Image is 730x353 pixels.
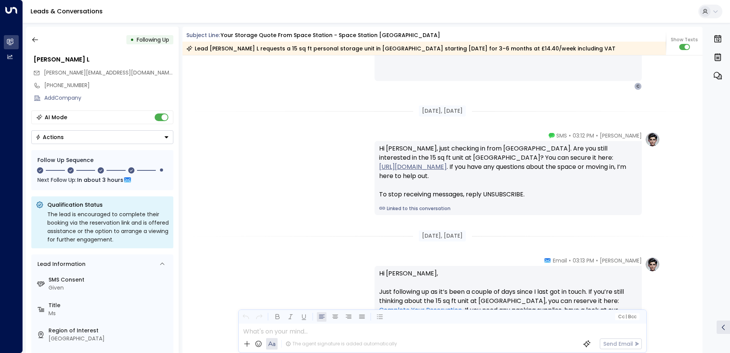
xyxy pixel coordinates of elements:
label: SMS Consent [48,276,170,284]
span: carissa.lee111@gmail.com [44,69,173,77]
img: profile-logo.png [645,257,660,272]
span: Following Up [137,36,169,44]
span: Email [553,257,567,264]
span: SMS [556,132,567,139]
div: [DATE], [DATE] [419,230,466,241]
div: Lead Information [35,260,86,268]
span: 03:13 PM [573,257,594,264]
span: Show Texts [671,36,698,43]
a: Linked to this conversation [379,205,637,212]
div: The agent signature is added automatically [286,340,397,347]
label: Region of Interest [48,327,170,335]
div: Follow Up Sequence [37,156,167,164]
div: Button group with a nested menu [31,130,173,144]
div: Lead [PERSON_NAME] L requests a 15 sq ft personal storage unit in [GEOGRAPHIC_DATA] starting [DAT... [186,45,615,52]
span: 03:12 PM [573,132,594,139]
span: | [625,314,627,319]
span: Cc Bcc [618,314,636,319]
span: • [569,132,571,139]
div: C [634,83,642,90]
div: The lead is encouraged to complete their booking via the reservation link and is offered assistan... [47,210,169,244]
label: Title [48,301,170,309]
div: Given [48,284,170,292]
a: Leads & Conversations [31,7,103,16]
div: Hi [PERSON_NAME], just checking in from [GEOGRAPHIC_DATA]. Are you still interested in the 15 sq ... [379,144,637,199]
a: Complete Your Reservation [379,306,462,315]
a: [URL][DOMAIN_NAME] [379,162,447,172]
span: [PERSON_NAME] [600,132,642,139]
div: AI Mode [45,113,67,121]
button: Undo [241,312,250,322]
span: In about 3 hours [77,176,123,184]
span: Subject Line: [186,31,220,39]
button: Redo [254,312,264,322]
div: AddCompany [44,94,173,102]
span: • [596,257,598,264]
span: • [596,132,598,139]
div: [DATE], [DATE] [419,105,466,117]
span: • [569,257,571,264]
p: Qualification Status [47,201,169,209]
div: Ms [48,309,170,317]
span: [PERSON_NAME][EMAIL_ADDRESS][DOMAIN_NAME] [44,69,174,76]
div: • [130,33,134,47]
div: [PHONE_NUMBER] [44,81,173,89]
img: profile-logo.png [645,132,660,147]
div: Next Follow Up: [37,176,167,184]
div: Your storage quote from Space Station - Space Station [GEOGRAPHIC_DATA] [221,31,440,39]
span: [PERSON_NAME] [600,257,642,264]
p: Hi [PERSON_NAME], Just following up as it’s been a couple of days since I last got in touch. If y... [379,269,637,333]
button: Cc|Bcc [615,313,639,321]
div: [PERSON_NAME] L [34,55,173,64]
div: [GEOGRAPHIC_DATA] [48,335,170,343]
div: Actions [36,134,64,141]
button: Actions [31,130,173,144]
